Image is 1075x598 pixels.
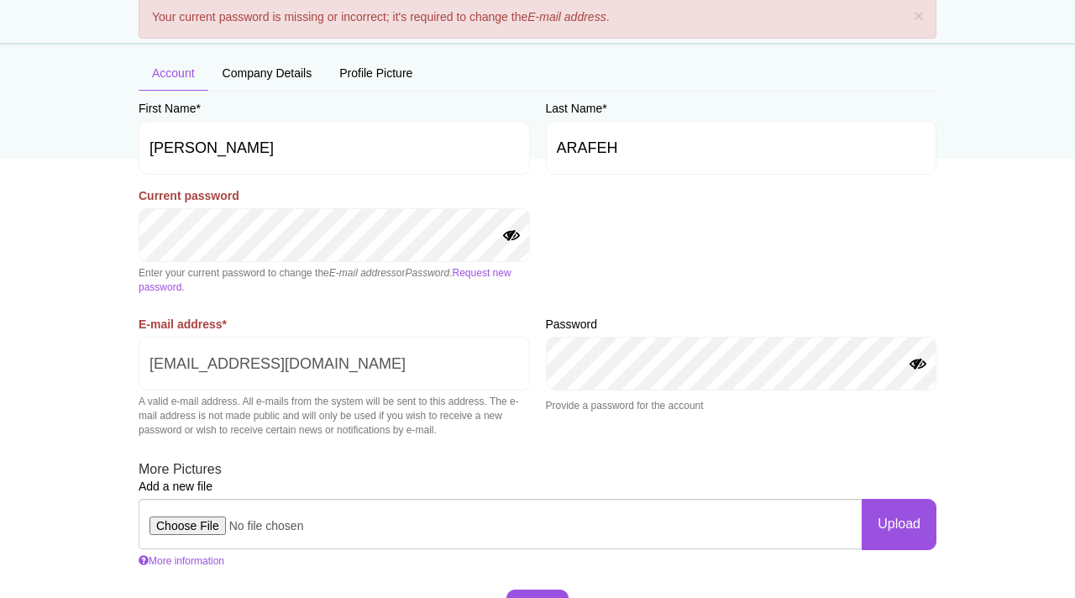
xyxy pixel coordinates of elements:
[139,478,212,495] label: Add a new file
[908,358,928,371] button: Show Password
[139,462,222,476] span: More Pictures
[914,7,924,24] a: ×
[501,229,522,243] button: Show Password
[139,395,530,438] div: A valid e-mail address. All e-mails from the system will be sent to this address. The e-mail addr...
[527,10,606,24] em: E-mail address
[546,399,937,413] div: Provide a password for the account
[329,267,396,279] em: E-mail address
[139,187,239,204] label: Current password
[406,267,450,279] em: Password
[546,100,607,117] label: Last Name
[139,100,201,117] label: First Name
[139,555,224,567] a: More information
[326,55,426,91] a: Profile Picture
[139,121,530,175] input: First Name
[602,102,606,115] span: This field is required.
[546,316,597,333] label: Password
[139,266,530,295] div: Enter your current password to change the or . .
[139,316,227,333] label: E-mail address
[139,267,511,293] a: Request new password
[196,102,200,115] span: This field is required.
[139,55,208,91] a: Account
[862,499,936,550] button: Upload
[223,317,227,331] span: This field is required.
[546,121,937,175] input: Last Name
[209,55,326,91] a: Company Details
